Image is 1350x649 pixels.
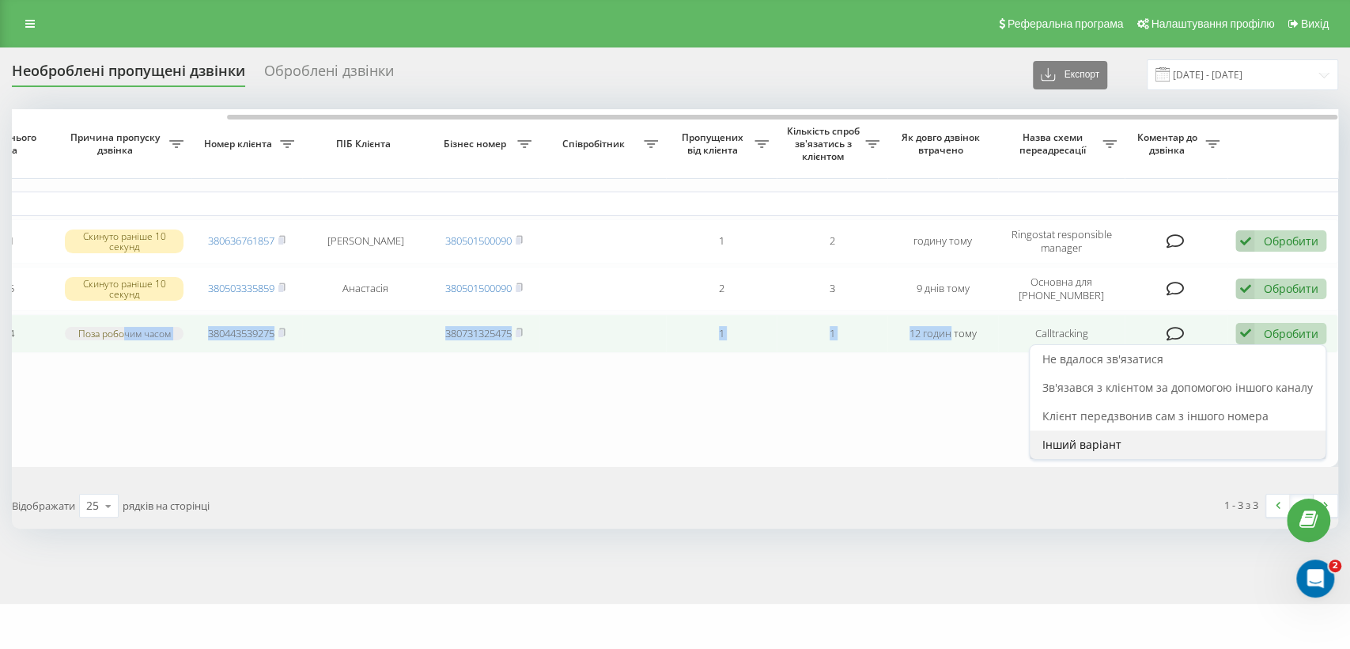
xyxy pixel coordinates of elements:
[998,267,1125,311] td: Основна для [PHONE_NUMBER]
[86,498,99,514] div: 25
[674,131,754,156] span: Пропущених від клієнта
[65,230,183,253] div: Скинуто раніше 10 секунд
[1033,61,1107,89] button: Експорт
[1224,497,1258,513] div: 1 - 3 з 3
[208,326,274,340] a: 380443539275
[1133,131,1205,156] span: Коментар до дзвінка
[1263,326,1318,341] div: Обробити
[12,499,75,513] span: Відображати
[887,314,998,353] td: 12 годин тому
[437,138,517,150] span: Бізнес номер
[316,138,415,150] span: ПІБ Клієнта
[123,499,210,513] span: рядків на сторінці
[302,267,429,311] td: Анастасія
[666,219,777,264] td: 1
[666,267,777,311] td: 2
[445,281,512,295] a: 380501500090
[12,63,245,87] div: Необроблені пропущені дзвінки
[264,63,394,87] div: Оброблені дзвінки
[666,314,777,353] td: 1
[887,267,998,311] td: 9 днів тому
[998,219,1125,264] td: Ringostat responsible manager
[1042,351,1163,366] span: Не вдалося зв'язатися
[1301,17,1329,30] span: Вихід
[1008,17,1124,30] span: Реферальна програма
[1042,408,1269,423] span: Клієнт передзвонив сам з іншого номера
[777,314,887,353] td: 1
[547,138,644,150] span: Співробітник
[887,219,998,264] td: годину тому
[445,233,512,248] a: 380501500090
[65,277,183,301] div: Скинуто раніше 10 секунд
[1263,233,1318,249] div: Обробити
[1290,495,1314,517] a: 1
[998,314,1125,353] td: Calltracking
[1042,437,1121,452] span: Інший варіант
[900,131,985,156] span: Як довго дзвінок втрачено
[208,281,274,295] a: 380503335859
[1296,560,1334,598] iframe: Intercom live chat
[1263,281,1318,296] div: Обробити
[199,138,280,150] span: Номер клієнта
[1329,560,1341,572] span: 2
[777,219,887,264] td: 2
[302,219,429,264] td: [PERSON_NAME]
[208,233,274,248] a: 380636761857
[445,326,512,340] a: 380731325475
[1006,131,1102,156] span: Назва схеми переадресації
[1042,380,1313,395] span: Зв'язався з клієнтом за допомогою іншого каналу
[785,125,865,162] span: Кількість спроб зв'язатись з клієнтом
[777,267,887,311] td: 3
[1151,17,1274,30] span: Налаштування профілю
[65,131,169,156] span: Причина пропуску дзвінка
[65,327,183,340] div: Поза робочим часом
